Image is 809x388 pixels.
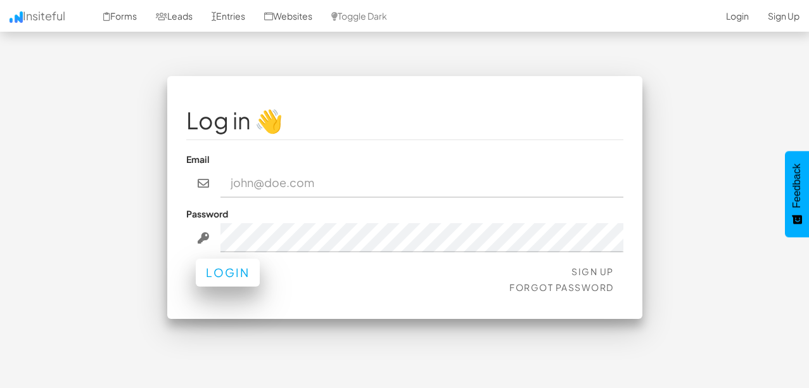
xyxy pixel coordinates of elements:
[186,207,228,220] label: Password
[220,169,623,198] input: john@doe.com
[186,108,623,133] h1: Log in 👋
[509,281,614,293] a: Forgot Password
[571,266,614,277] a: Sign Up
[10,11,23,23] img: icon.png
[785,151,809,237] button: Feedback - Show survey
[196,259,260,287] button: Login
[186,153,210,165] label: Email
[791,164,803,208] span: Feedback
